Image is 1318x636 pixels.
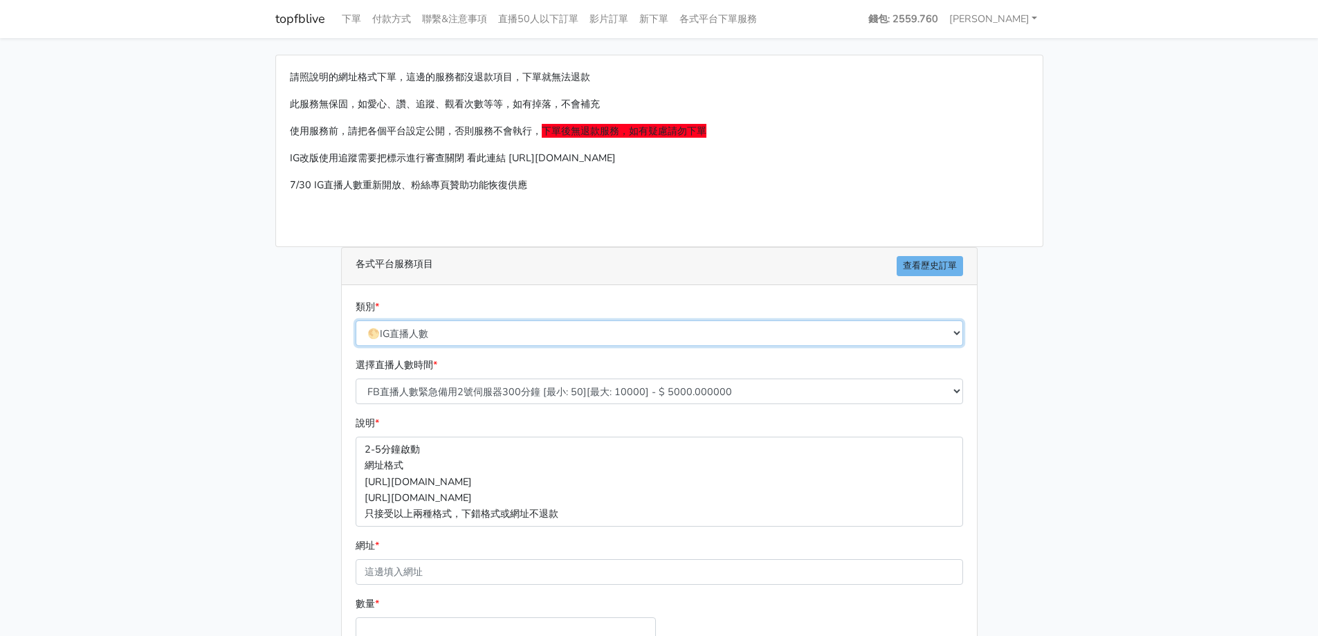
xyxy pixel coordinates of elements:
a: [PERSON_NAME] [944,6,1043,33]
a: 各式平台下單服務 [674,6,762,33]
a: topfblive [275,6,325,33]
a: 查看歷史訂單 [897,256,963,276]
input: 這邊填入網址 [356,559,963,585]
a: 影片訂單 [584,6,634,33]
p: 使用服務前，請把各個平台設定公開，否則服務不會執行， [290,123,1029,139]
a: 聯繫&注意事項 [417,6,493,33]
div: 各式平台服務項目 [342,248,977,285]
a: 直播50人以下訂單 [493,6,584,33]
a: 新下單 [634,6,674,33]
label: 說明 [356,415,379,431]
a: 錢包: 2559.760 [863,6,944,33]
p: 7/30 IG直播人數重新開放、粉絲專頁贊助功能恢復供應 [290,177,1029,193]
label: 數量 [356,596,379,612]
label: 網址 [356,538,379,554]
span: 下單後無退款服務，如有疑慮請勿下單 [542,124,706,138]
p: 請照說明的網址格式下單，這邊的服務都沒退款項目，下單就無法退款 [290,69,1029,85]
p: 2-5分鐘啟動 網址格式 [URL][DOMAIN_NAME] [URL][DOMAIN_NAME] 只接受以上兩種格式，下錯格式或網址不退款 [356,437,963,526]
strong: 錢包: 2559.760 [868,12,938,26]
label: 選擇直播人數時間 [356,357,437,373]
label: 類別 [356,299,379,315]
p: IG改版使用追蹤需要把標示進行審查關閉 看此連結 [URL][DOMAIN_NAME] [290,150,1029,166]
p: 此服務無保固，如愛心、讚、追蹤、觀看次數等等，如有掉落，不會補充 [290,96,1029,112]
a: 下單 [336,6,367,33]
a: 付款方式 [367,6,417,33]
